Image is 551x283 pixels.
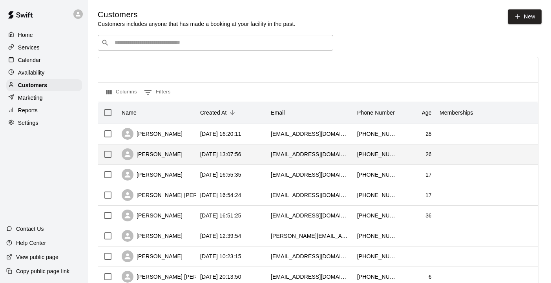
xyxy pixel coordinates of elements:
p: Services [18,44,40,51]
div: [PERSON_NAME] [122,250,182,262]
p: Customers includes anyone that has made a booking at your facility in the past. [98,20,296,28]
p: Home [18,31,33,39]
a: Availability [6,67,82,79]
a: Calendar [6,54,82,66]
div: 2025-07-29 10:23:15 [200,252,241,260]
div: 2025-08-02 12:39:54 [200,232,241,240]
div: zlittle13@yahoo.com [271,150,349,158]
button: Select columns [104,86,139,99]
div: [PERSON_NAME] [122,230,182,242]
p: View public page [16,253,58,261]
p: Marketing [18,94,43,102]
button: Show filters [142,86,173,99]
div: +16055457405 [357,273,396,281]
a: Reports [6,104,82,116]
h5: Customers [98,9,296,20]
div: 2025-08-17 16:20:11 [200,130,241,138]
div: +16055932595 [357,130,396,138]
div: Email [267,102,353,124]
div: +17209379248 [357,232,396,240]
button: Sort [227,107,238,118]
div: +16054160748 [357,171,396,179]
div: Memberships [440,102,473,124]
div: 6 [429,273,432,281]
p: Availability [18,69,45,77]
div: 28 [425,130,432,138]
div: [PERSON_NAME] [122,169,182,181]
a: New [508,9,542,24]
div: Age [400,102,436,124]
a: Home [6,29,82,41]
a: Settings [6,117,82,129]
div: Created At [196,102,267,124]
div: +16058632159 [357,212,396,219]
div: dghost2220@gmail.com [271,212,349,219]
div: [PERSON_NAME] [122,128,182,140]
p: Calendar [18,56,41,64]
div: Phone Number [357,102,395,124]
div: Age [422,102,432,124]
div: 17 [425,171,432,179]
div: 2025-08-07 13:07:56 [200,150,241,158]
div: Name [118,102,196,124]
div: silviaarmour@gmail.com [271,273,349,281]
p: Copy public page link [16,267,69,275]
div: weilandbenbo@yahoo.com [271,191,349,199]
div: 2025-07-28 20:13:50 [200,273,241,281]
div: ariel.rudland@gmail.com [271,252,349,260]
a: Services [6,42,82,53]
div: [PERSON_NAME] [122,210,182,221]
div: Created At [200,102,227,124]
div: Name [122,102,137,124]
p: Settings [18,119,38,127]
div: danielle.dowell12@gmail.com [271,232,349,240]
div: 17 [425,191,432,199]
a: Customers [6,79,82,91]
div: 2025-08-03 16:55:35 [200,171,241,179]
p: Reports [18,106,38,114]
div: +16055458330 [357,150,396,158]
div: [PERSON_NAME] [122,148,182,160]
div: 26 [425,150,432,158]
a: Marketing [6,92,82,104]
p: Customers [18,81,47,89]
div: uriahjennesse@gmail.com [271,171,349,179]
div: +16057864816 [357,252,396,260]
div: Phone Number [353,102,400,124]
div: [PERSON_NAME] [PERSON_NAME] [122,271,230,283]
div: Search customers by name or email [98,35,333,51]
div: +16059818290 [357,191,396,199]
div: 2025-08-03 16:54:24 [200,191,241,199]
div: bbissonette003@gmail.com [271,130,349,138]
div: 2025-08-03 16:51:25 [200,212,241,219]
div: 36 [425,212,432,219]
div: [PERSON_NAME] [PERSON_NAME] [122,189,230,201]
div: Email [271,102,285,124]
p: Help Center [16,239,46,247]
p: Contact Us [16,225,44,233]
